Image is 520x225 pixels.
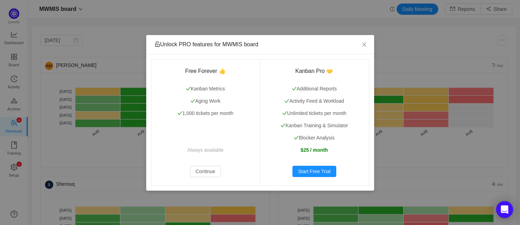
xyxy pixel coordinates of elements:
[300,147,328,153] strong: $25 / month
[362,42,367,47] i: icon: close
[268,97,360,105] p: Activity Feed & Workload
[282,111,287,116] i: icon: check
[281,123,285,128] i: icon: check
[160,85,252,93] p: Kanban Metrics
[292,86,297,91] i: icon: check
[354,35,374,55] button: Close
[177,110,234,116] span: 1,000 tickets per month
[160,68,252,75] h3: Free Forever 👍
[160,97,252,105] p: Aging Work
[190,98,195,103] i: icon: check
[268,68,360,75] h3: Kanban Pro 🤝
[268,122,360,129] p: Kanban Training & Simulator
[186,86,191,91] i: icon: check
[190,166,221,177] button: Continue
[268,134,360,142] p: Blocker Analysis
[268,110,360,117] p: Unlimited tickets per month
[292,166,336,177] button: Start Free Trial
[496,201,513,218] div: Open Intercom Messenger
[284,98,289,103] i: icon: check
[177,111,182,116] i: icon: check
[160,146,252,154] p: Always available
[155,41,160,47] i: icon: unlock
[155,41,258,47] span: Unlock PRO features for MWMIS board
[294,135,299,140] i: icon: check
[268,85,360,93] p: Additional Reports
